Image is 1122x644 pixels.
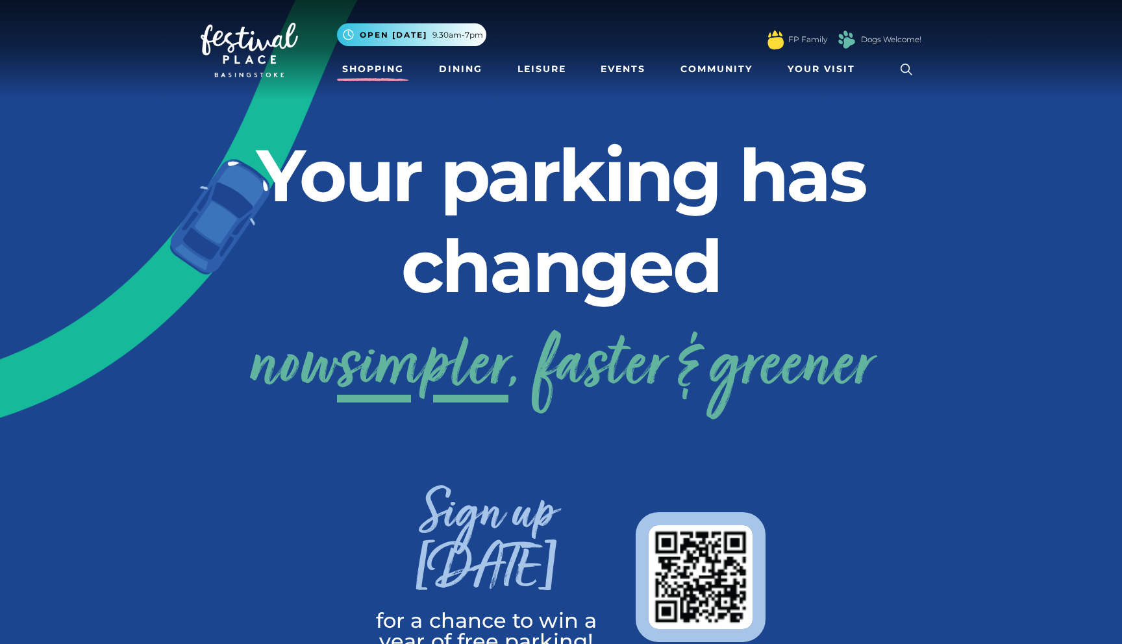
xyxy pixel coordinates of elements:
a: Events [595,57,651,81]
h3: Sign up [DATE] [356,489,616,610]
a: Dining [434,57,488,81]
h2: Your parking has changed [201,130,921,312]
a: Community [675,57,758,81]
span: simpler [337,316,508,420]
a: FP Family [788,34,827,45]
a: Shopping [337,57,409,81]
a: Your Visit [782,57,867,81]
a: nowsimpler, faster & greener [249,316,873,420]
a: Leisure [512,57,571,81]
button: Open [DATE] 9.30am-7pm [337,23,486,46]
a: Dogs Welcome! [861,34,921,45]
img: Festival Place Logo [201,23,298,77]
span: 9.30am-7pm [432,29,483,41]
span: Open [DATE] [360,29,427,41]
span: Your Visit [788,62,855,76]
